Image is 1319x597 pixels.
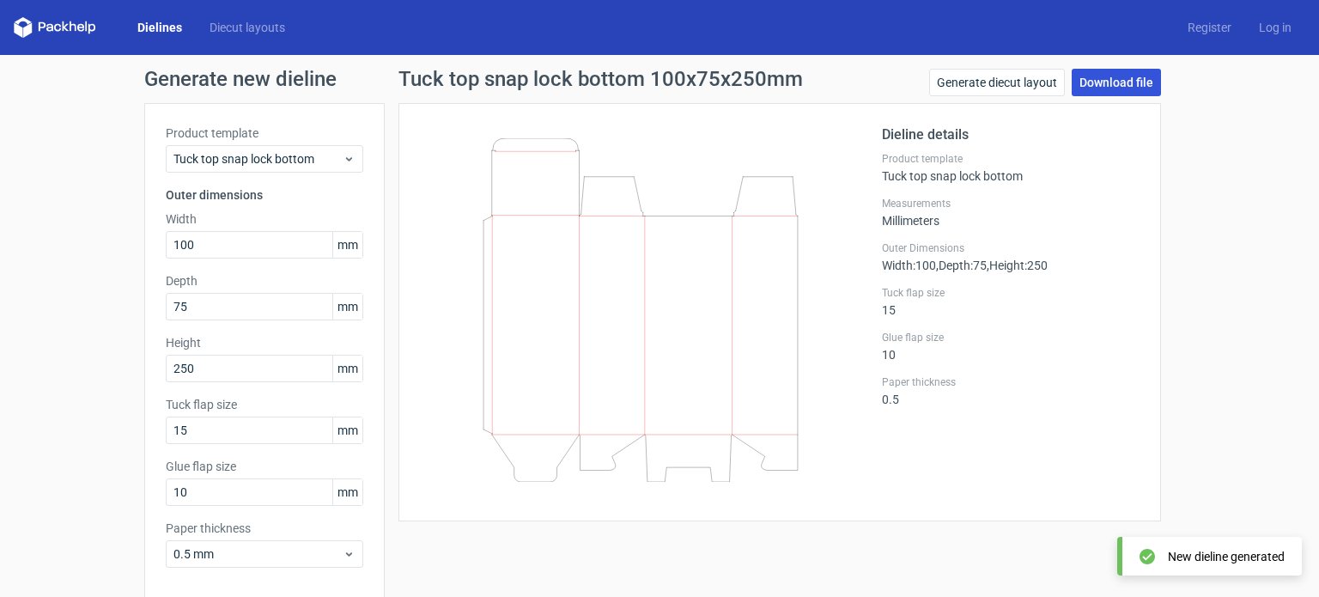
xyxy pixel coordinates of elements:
[332,294,362,320] span: mm
[882,286,1140,300] label: Tuck flap size
[173,545,343,563] span: 0.5 mm
[882,197,1140,210] label: Measurements
[882,241,1140,255] label: Outer Dimensions
[332,417,362,443] span: mm
[398,69,803,89] h1: Tuck top snap lock bottom 100x75x250mm
[882,125,1140,145] h2: Dieline details
[882,375,1140,389] label: Paper thickness
[882,152,1140,183] div: Tuck top snap lock bottom
[166,272,363,289] label: Depth
[166,520,363,537] label: Paper thickness
[1072,69,1161,96] a: Download file
[1174,19,1245,36] a: Register
[882,375,1140,406] div: 0.5
[166,396,363,413] label: Tuck flap size
[332,356,362,381] span: mm
[882,286,1140,317] div: 15
[332,479,362,505] span: mm
[332,232,362,258] span: mm
[166,458,363,475] label: Glue flap size
[144,69,1175,89] h1: Generate new dieline
[166,125,363,142] label: Product template
[166,334,363,351] label: Height
[166,186,363,204] h3: Outer dimensions
[929,69,1065,96] a: Generate diecut layout
[882,197,1140,228] div: Millimeters
[987,259,1048,272] span: , Height : 250
[1168,548,1285,565] div: New dieline generated
[166,210,363,228] label: Width
[124,19,196,36] a: Dielines
[1245,19,1305,36] a: Log in
[196,19,299,36] a: Diecut layouts
[882,331,1140,362] div: 10
[882,259,936,272] span: Width : 100
[173,150,343,168] span: Tuck top snap lock bottom
[936,259,987,272] span: , Depth : 75
[882,152,1140,166] label: Product template
[882,331,1140,344] label: Glue flap size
